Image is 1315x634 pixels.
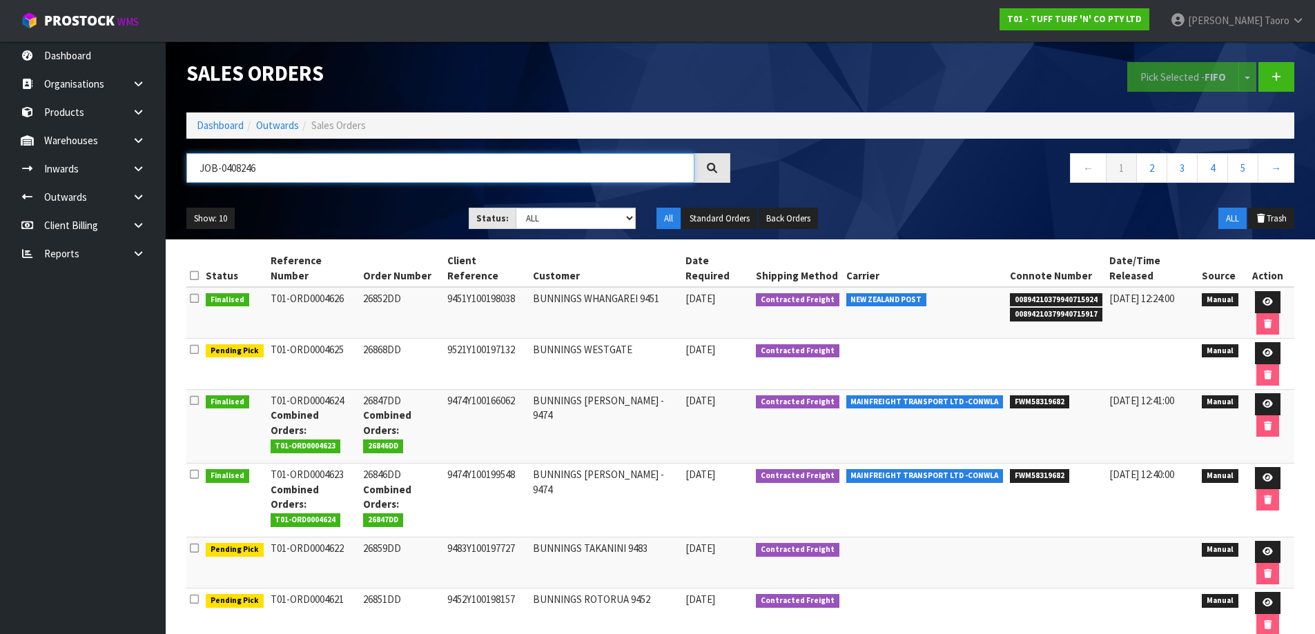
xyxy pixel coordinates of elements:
td: T01-ORD0004623 [267,464,360,537]
button: Pick Selected -FIFO [1127,62,1239,92]
img: cube-alt.png [21,12,38,29]
span: Manual [1202,469,1238,483]
span: Pending Pick [206,594,264,608]
span: 00894210379940715917 [1010,308,1102,321]
a: 2 [1136,153,1167,183]
span: [DATE] [685,593,715,606]
strong: Combined Orders: [271,408,319,436]
td: 9483Y100197727 [444,537,529,588]
h1: Sales Orders [186,62,730,85]
span: Sales Orders [311,119,366,132]
span: Contracted Freight [756,395,839,409]
a: → [1258,153,1294,183]
td: 9521Y100197132 [444,339,529,390]
span: [DATE] [685,343,715,356]
td: T01-ORD0004625 [267,339,360,390]
a: 5 [1227,153,1258,183]
td: 26868DD [360,339,444,390]
strong: Status: [476,212,509,224]
span: Contracted Freight [756,543,839,557]
td: T01-ORD0004624 [267,390,360,464]
span: [DATE] 12:24:00 [1109,292,1174,305]
td: 26852DD [360,287,444,339]
span: Taoro [1265,14,1289,27]
span: MAINFREIGHT TRANSPORT LTD -CONWLA [846,469,1004,483]
span: [PERSON_NAME] [1188,14,1263,27]
span: Pending Pick [206,344,264,358]
a: 3 [1167,153,1198,183]
td: BUNNINGS WESTGATE [529,339,682,390]
th: Date Required [682,250,752,287]
span: [DATE] [685,292,715,305]
td: T01-ORD0004626 [267,287,360,339]
strong: T01 - TUFF TURF 'N' CO PTY LTD [1007,13,1142,25]
span: ProStock [44,12,115,30]
span: Contracted Freight [756,594,839,608]
th: Client Reference [444,250,529,287]
span: 26847DD [363,513,403,527]
span: 00894210379940715924 [1010,293,1102,307]
span: [DATE] 12:40:00 [1109,468,1174,481]
th: Connote Number [1006,250,1106,287]
span: [DATE] [685,394,715,407]
td: BUNNINGS TAKANINI 9483 [529,537,682,588]
span: [DATE] [685,468,715,481]
span: T01-ORD0004624 [271,513,341,527]
span: MAINFREIGHT TRANSPORT LTD -CONWLA [846,395,1004,409]
td: 26859DD [360,537,444,588]
span: Contracted Freight [756,293,839,307]
span: [DATE] [685,542,715,555]
button: Back Orders [759,208,818,230]
button: Standard Orders [682,208,757,230]
th: Reference Number [267,250,360,287]
td: BUNNINGS [PERSON_NAME] - 9474 [529,464,682,537]
a: 1 [1106,153,1137,183]
th: Shipping Method [752,250,843,287]
strong: FIFO [1205,70,1226,83]
button: ALL [1218,208,1247,230]
th: Status [202,250,267,287]
td: 9474Y100199548 [444,464,529,537]
th: Source [1198,250,1242,287]
th: Date/Time Released [1106,250,1199,287]
td: BUNNINGS [PERSON_NAME] - 9474 [529,390,682,464]
nav: Page navigation [751,153,1295,187]
td: 9474Y100166062 [444,390,529,464]
span: T01-ORD0004623 [271,439,341,453]
button: Trash [1248,208,1294,230]
td: BUNNINGS WHANGAREI 9451 [529,287,682,339]
td: 26847DD [360,390,444,464]
td: 9451Y100198038 [444,287,529,339]
span: Finalised [206,469,249,483]
td: 26846DD [360,464,444,537]
span: Contracted Freight [756,469,839,483]
span: Manual [1202,543,1238,557]
span: Finalised [206,293,249,307]
small: WMS [117,15,139,28]
a: T01 - TUFF TURF 'N' CO PTY LTD [1000,8,1149,30]
td: T01-ORD0004622 [267,537,360,588]
button: Show: 10 [186,208,235,230]
th: Customer [529,250,682,287]
span: NEW ZEALAND POST [846,293,927,307]
input: Search sales orders [186,153,694,183]
span: Pending Pick [206,543,264,557]
a: Dashboard [197,119,244,132]
a: Outwards [256,119,299,132]
strong: Combined Orders: [363,408,411,436]
th: Carrier [843,250,1007,287]
span: Finalised [206,395,249,409]
span: Contracted Freight [756,344,839,358]
span: FWM58319682 [1010,395,1069,409]
th: Order Number [360,250,444,287]
span: [DATE] 12:41:00 [1109,394,1174,407]
span: FWM58319682 [1010,469,1069,483]
button: All [656,208,681,230]
span: Manual [1202,293,1238,307]
span: Manual [1202,395,1238,409]
strong: Combined Orders: [271,483,319,511]
a: ← [1070,153,1107,183]
span: 26846DD [363,439,403,453]
span: Manual [1202,594,1238,608]
a: 4 [1197,153,1228,183]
